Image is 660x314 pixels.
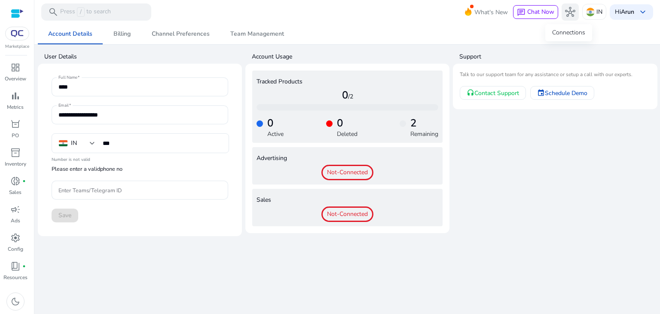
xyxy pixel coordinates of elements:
[321,165,373,180] span: Not-Connected
[460,71,650,79] mat-card-subtitle: Talk to our support team for any assistance or setup a call with our experts.
[60,7,111,17] p: Press to search
[5,75,26,83] p: Overview
[3,274,27,281] p: Resources
[337,129,357,139] p: Deleted
[267,117,284,129] h4: 0
[152,31,210,37] span: Channel Preferences
[9,30,25,37] img: QC-logo.svg
[8,245,23,253] p: Config
[638,7,648,17] span: keyboard_arrow_down
[7,103,24,111] p: Metrics
[113,31,131,37] span: Billing
[48,7,58,17] span: search
[460,86,526,100] a: Contact Support
[9,188,21,196] p: Sales
[615,9,634,15] p: Hi
[10,62,21,73] span: dashboard
[10,176,21,186] span: donut_small
[348,92,353,101] span: /2
[52,154,228,163] mat-error: Number is not valid
[48,31,92,37] span: Account Details
[12,132,19,139] p: PO
[410,129,438,139] p: Remaining
[621,8,634,16] b: Arun
[257,78,438,86] h4: Tracked Products
[337,117,357,129] h4: 0
[71,139,77,148] div: IN
[10,261,21,271] span: book_4
[44,52,242,61] h4: User Details
[596,4,602,19] p: IN
[410,117,438,129] h4: 2
[10,296,21,307] span: dark_mode
[586,8,595,16] img: in.svg
[77,7,85,17] span: /
[230,31,284,37] span: Team Management
[58,103,69,109] mat-label: Email
[474,5,508,20] span: What's New
[257,155,438,162] h4: Advertising
[474,89,519,98] span: Contact Support
[10,204,21,215] span: campaign
[22,179,26,183] span: fiber_manual_record
[565,7,575,17] span: hub
[467,89,474,97] mat-icon: headset
[527,8,554,16] span: Chat Now
[537,89,545,97] mat-icon: event
[517,8,526,17] span: chat
[459,52,657,61] h4: Support
[321,206,373,222] span: Not-Connected
[5,160,26,168] p: Inventory
[58,75,77,81] mat-label: Full Name
[10,91,21,101] span: bar_chart
[252,52,449,61] h4: Account Usage
[22,265,26,268] span: fiber_manual_record
[10,233,21,243] span: settings
[257,89,438,102] h4: 0
[562,3,579,21] button: hub
[10,119,21,129] span: orders
[52,165,122,173] mat-hint: Please enter a valid phone no
[10,148,21,158] span: inventory_2
[545,24,592,41] div: Connections
[11,217,20,225] p: Ads
[267,129,284,139] p: Active
[545,89,587,98] span: Schedule Demo
[513,5,558,19] button: chatChat Now
[257,197,438,204] h4: Sales
[5,43,29,50] p: Marketplace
